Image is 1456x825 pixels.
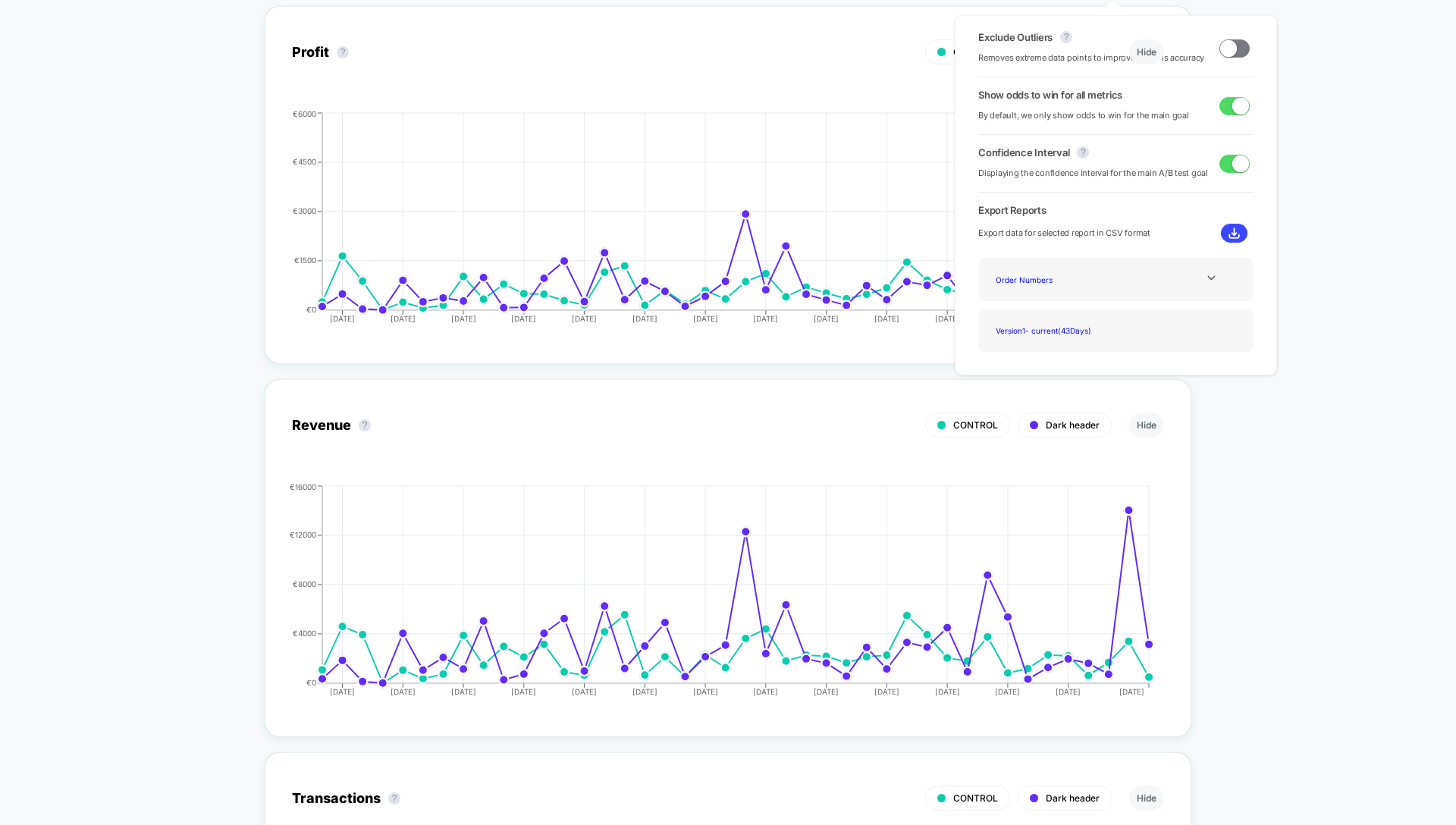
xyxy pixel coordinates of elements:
[1046,792,1100,804] span: Dark header
[935,314,960,323] tspan: [DATE]
[511,314,536,323] tspan: [DATE]
[1119,687,1144,696] tspan: [DATE]
[1056,687,1081,696] tspan: [DATE]
[293,108,316,118] tspan: €6000
[978,89,1122,101] span: Show odds to win for all metrics
[1129,786,1164,811] button: Hide
[1046,419,1100,431] span: Dark header
[978,31,1053,43] span: Exclude Outliers
[978,166,1208,180] span: Displaying the confidence interval for the main A/B test goal
[290,482,316,491] tspan: €16000
[978,226,1150,240] span: Export data for selected report in CSV format
[293,629,316,638] tspan: €4000
[990,269,1111,290] div: Order Numbers
[359,419,371,431] button: ?
[572,314,597,323] tspan: [DATE]
[511,687,536,696] tspan: [DATE]
[293,206,316,215] tspan: €3000
[572,687,597,696] tspan: [DATE]
[753,314,778,323] tspan: [DATE]
[1077,146,1089,158] button: ?
[330,687,355,696] tspan: [DATE]
[290,530,316,539] tspan: €12000
[306,678,316,687] tspan: €0
[953,792,998,804] span: CONTROL
[693,314,718,323] tspan: [DATE]
[1228,227,1240,239] img: download
[632,687,657,696] tspan: [DATE]
[978,108,1189,123] span: By default, we only show odds to win for the main goal
[388,792,400,805] button: ?
[1129,412,1164,438] button: Hide
[450,687,475,696] tspan: [DATE]
[1129,39,1164,64] button: Hide
[632,314,657,323] tspan: [DATE]
[814,687,839,696] tspan: [DATE]
[935,687,960,696] tspan: [DATE]
[978,51,1204,65] span: Removes extreme data points to improve analysis accuracy
[814,314,839,323] tspan: [DATE]
[953,419,998,431] span: CONTROL
[293,579,316,588] tspan: €8000
[293,157,316,166] tspan: €4500
[277,109,1149,337] div: PROFIT
[390,687,415,696] tspan: [DATE]
[874,687,899,696] tspan: [DATE]
[330,314,355,323] tspan: [DATE]
[996,687,1021,696] tspan: [DATE]
[277,482,1149,710] div: REVENUE
[1060,31,1072,43] button: ?
[390,314,415,323] tspan: [DATE]
[978,146,1069,158] span: Confidence Interval
[874,314,899,323] tspan: [DATE]
[337,46,349,58] button: ?
[978,204,1254,216] span: Export Reports
[990,320,1111,340] div: Version 1 - current ( 43 Days)
[753,687,778,696] tspan: [DATE]
[450,314,475,323] tspan: [DATE]
[306,305,316,314] tspan: €0
[294,256,316,265] tspan: €1500
[693,687,718,696] tspan: [DATE]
